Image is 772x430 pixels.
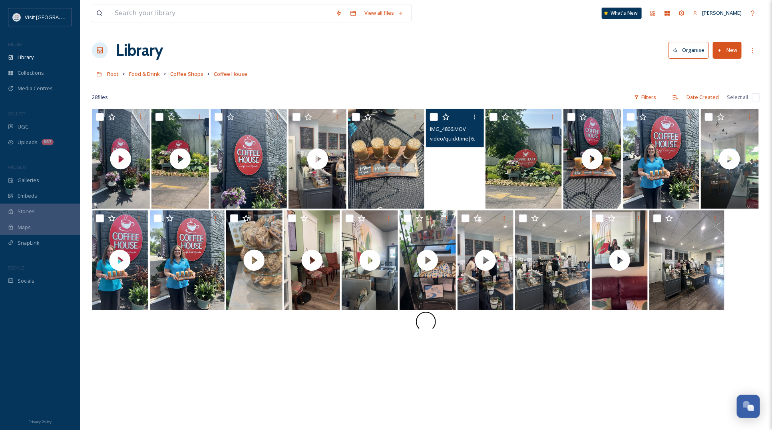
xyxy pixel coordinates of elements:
[682,89,723,105] div: Date Created
[289,109,346,209] img: thumbnail
[150,210,225,310] img: 24AE95C7-F113-4044-8D13-40CD077D9D00.jpeg
[18,123,28,131] span: UGC
[18,239,40,247] span: SnapLink
[727,93,748,101] span: Select all
[129,70,160,77] span: Food & Drink
[107,70,119,77] span: Root
[18,54,34,61] span: Library
[689,5,746,21] a: [PERSON_NAME]
[28,416,52,426] a: Privacy Policy
[713,42,742,58] button: New
[92,93,108,101] span: 28 file s
[116,38,163,62] a: Library
[669,42,713,58] a: Organise
[18,85,53,92] span: Media Centres
[42,139,54,145] div: 667
[669,42,709,58] button: Organise
[342,210,398,310] img: thumbnail
[458,210,514,310] img: thumbnail
[18,176,39,184] span: Galleries
[430,125,466,133] span: IMG_4806.MOV
[226,210,283,310] img: thumbnail
[563,109,621,209] img: thumbnail
[18,69,44,77] span: Collections
[400,210,456,310] img: thumbnail
[107,69,119,79] a: Root
[284,210,340,310] img: thumbnail
[602,8,642,19] a: What's New
[92,210,148,310] img: thumbnail
[151,109,209,209] img: thumbnail
[485,109,562,209] img: 761C9761-BC72-41CE-8141-A1CA51668A63.jpeg
[111,4,332,22] input: Search your library
[214,69,247,79] a: Coffee House
[18,208,35,215] span: Stories
[360,5,407,21] a: View all files
[430,135,517,142] span: video/quicktime | 6.98 MB | 1080 x 1920
[13,13,21,21] img: QCCVB_VISIT_vert_logo_4c_tagline_122019.svg
[8,111,25,117] span: COLLECT
[426,109,484,209] video: IMG_4806.MOV
[630,89,660,105] div: Filters
[8,164,26,170] span: WIDGETS
[8,265,24,271] span: SOCIALS
[28,419,52,424] span: Privacy Policy
[8,41,22,47] span: MEDIA
[649,210,724,310] img: 3FA2574E-08EF-4D4B-BA25-D65C04B6276D.jpeg
[701,109,759,209] img: thumbnail
[25,13,87,21] span: Visit [GEOGRAPHIC_DATA]
[592,210,648,310] img: thumbnail
[214,70,247,77] span: Coffee House
[515,210,590,310] img: 995C2E49-9143-4995-9962-CED1D991FAE7.jpeg
[170,70,203,77] span: Coffee Shops
[211,109,287,209] img: 3F510DC7-5ED6-4956-B2F0-36016600FE69.jpeg
[18,224,31,231] span: Maps
[348,109,424,209] img: 7269E384-EFA1-491B-8D2A-C0261BF5F44A.jpeg
[92,109,150,209] img: thumbnail
[18,277,34,285] span: Socials
[737,395,760,418] button: Open Chat
[170,69,203,79] a: Coffee Shops
[129,69,160,79] a: Food & Drink
[18,139,38,146] span: Uploads
[623,109,699,209] img: AFCD0B91-57C2-4D01-BD9D-D112B3122CF3.jpeg
[18,192,37,200] span: Embeds
[702,9,742,16] span: [PERSON_NAME]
